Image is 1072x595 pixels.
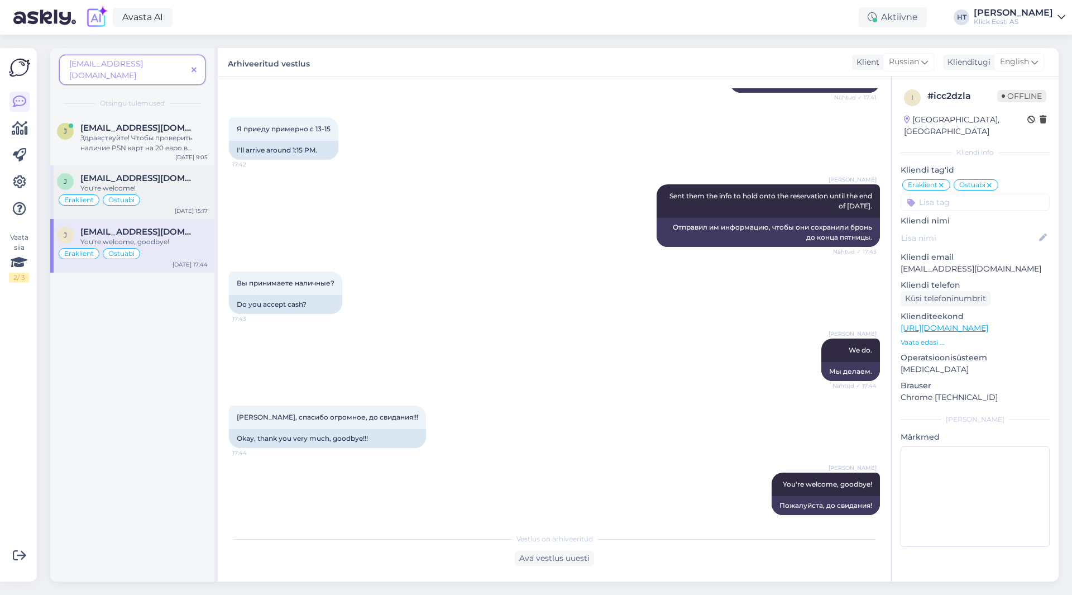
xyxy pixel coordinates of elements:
span: [PERSON_NAME] [829,464,877,472]
div: Ava vestlus uuesti [515,551,594,566]
p: [MEDICAL_DATA] [901,364,1050,375]
img: explore-ai [85,6,108,29]
span: You're welcome, goodbye! [783,480,872,488]
div: Klick Eesti AS [974,17,1053,26]
span: [EMAIL_ADDRESS][DOMAIN_NAME] [69,59,143,80]
div: Отправил им информацию, чтобы они сохранили бронь до конца пятницы. [657,218,880,247]
div: Vaata siia [9,232,29,283]
div: [DATE] 9:05 [175,153,208,161]
div: I'll arrive around 1:15 PM. [229,141,338,160]
span: J [64,231,67,239]
span: English [1000,56,1029,68]
div: Do you accept cash? [229,295,342,314]
span: [PERSON_NAME] [829,330,877,338]
span: Otsingu tulemused [100,98,165,108]
div: [PERSON_NAME] [901,415,1050,425]
input: Lisa tag [901,194,1050,211]
div: Küsi telefoninumbrit [901,291,990,306]
div: You're welcome! [80,183,208,193]
p: Kliendi nimi [901,215,1050,227]
p: Kliendi telefon [901,279,1050,291]
span: Nähtud ✓ 17:44 [832,516,877,524]
p: Kliendi email [901,251,1050,263]
span: Ostuabi [108,197,135,203]
span: Ostuabi [959,182,985,188]
input: Lisa nimi [901,232,1037,244]
span: Vestlus on arhiveeritud [516,534,593,544]
p: Vaata edasi ... [901,337,1050,348]
span: [PERSON_NAME] [829,175,877,184]
span: Я приеду примерно с 13-15 [237,125,331,133]
span: Nähtud ✓ 17:44 [832,382,877,390]
div: [GEOGRAPHIC_DATA], [GEOGRAPHIC_DATA] [904,114,1027,137]
span: J [64,127,67,135]
span: Nähtud ✓ 17:43 [833,247,877,256]
span: Jegor.Kobolinski@ehtehg.ee [80,227,197,237]
div: [PERSON_NAME] [974,8,1053,17]
span: Sent them the info to hold onto the reservation until the end of [DATE]. [669,192,874,210]
div: Klienditugi [943,56,990,68]
div: Aktiivne [859,7,927,27]
div: HT [954,9,969,25]
p: [EMAIL_ADDRESS][DOMAIN_NAME] [901,263,1050,275]
img: Askly Logo [9,57,30,78]
span: 17:43 [232,315,274,323]
span: Nähtud ✓ 17:41 [834,93,877,102]
div: Klient [852,56,879,68]
span: Вы принимаете наличные? [237,279,334,287]
a: Avasta AI [113,8,173,27]
p: Chrome [TECHNICAL_ID] [901,392,1050,403]
span: Jegor.Kobolinski@ehtehg.ee [80,123,197,133]
span: Ostuabi [108,250,135,257]
span: 17:44 [232,449,274,457]
span: Russian [889,56,919,68]
div: Здравствуйте! Чтобы проверить наличие PSN карт на 20 евро в магазине [PERSON_NAME], пожалуйста, п... [80,133,208,153]
span: Jegor.Kobolinski@ehtehg.ee [80,173,197,183]
div: Мы делаем. [821,362,880,381]
div: Пожалуйста, до свидания! [772,496,880,515]
div: Okay, thank you very much, goodbye!!! [229,429,426,448]
span: [PERSON_NAME], спасибо огромное, до свидания!!! [237,413,418,421]
span: i [911,93,913,102]
div: Kliendi info [901,147,1050,158]
a: [URL][DOMAIN_NAME] [901,323,988,333]
label: Arhiveeritud vestlus [228,55,310,70]
span: Offline [997,90,1046,102]
span: 17:42 [232,160,274,169]
p: Kliendi tag'id [901,164,1050,176]
div: # icc2dzla [927,89,997,103]
span: Eraklient [908,182,937,188]
p: Märkmed [901,431,1050,443]
p: Brauser [901,380,1050,392]
p: Operatsioonisüsteem [901,352,1050,364]
a: [PERSON_NAME]Klick Eesti AS [974,8,1065,26]
p: Klienditeekond [901,311,1050,322]
span: J [64,177,67,185]
span: Eraklient [64,197,94,203]
span: We do. [849,346,872,354]
div: [DATE] 15:17 [175,207,208,215]
div: [DATE] 17:44 [173,260,208,269]
div: You're welcome, goodbye! [80,237,208,247]
span: Eraklient [64,250,94,257]
div: 2 / 3 [9,273,29,283]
